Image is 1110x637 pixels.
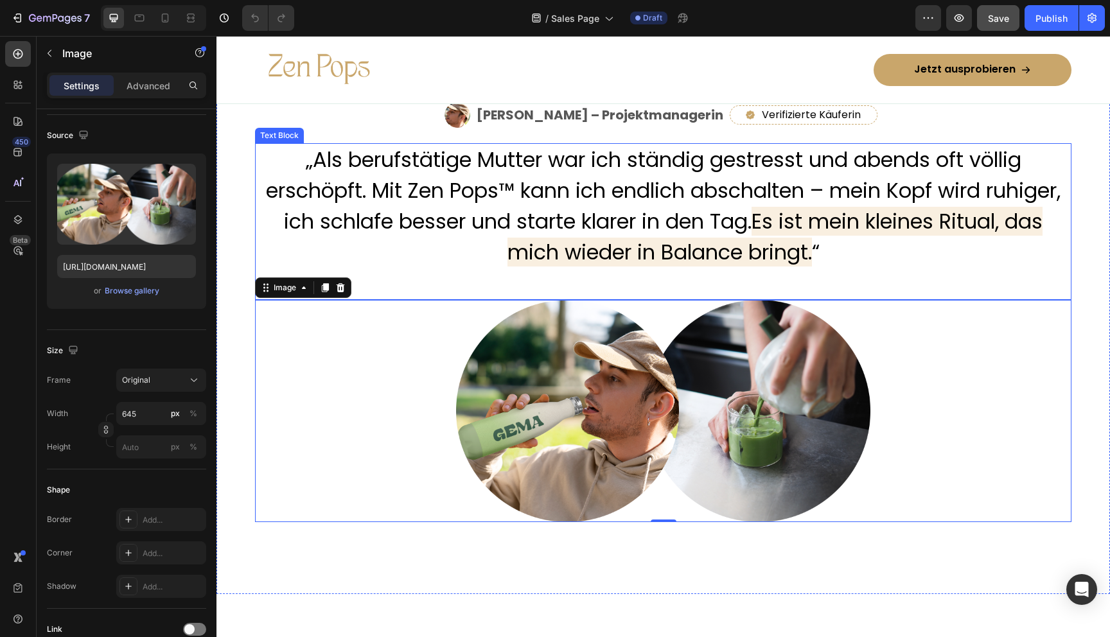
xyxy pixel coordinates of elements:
div: % [189,408,197,419]
div: Border [47,514,72,525]
p: Image [62,46,172,61]
span: Draft [643,12,662,24]
input: px% [116,435,206,458]
div: Shape [47,484,70,496]
button: % [168,406,183,421]
div: Add... [143,514,203,526]
div: Source [47,127,91,144]
div: px [171,408,180,419]
p: Settings [64,79,100,92]
button: Original [116,369,206,392]
div: Beta [10,235,31,245]
div: px [171,441,180,453]
div: Browse gallery [105,285,159,297]
label: Height [47,441,71,453]
p: Advanced [127,79,170,92]
button: Save [977,5,1019,31]
button: px [186,406,201,421]
span: / [545,12,549,25]
span: Es ist mein kleines Ritual, das mich wieder in Balance bringt. [291,171,827,231]
img: gempages_579016672157893141-b31370b3-4d9d-41e3-92f7-66bc566028fe.png [228,66,254,92]
div: Undo/Redo [242,5,294,31]
iframe: Design area [216,36,1110,637]
div: 450 [12,137,31,147]
p: 7 [84,10,90,26]
img: preview-image [57,164,196,245]
div: Corner [47,547,73,559]
div: Add... [143,548,203,559]
input: https://example.com/image.jpg [57,255,196,278]
input: px% [116,402,206,425]
img: gempages_579016672157893141-41619b0b-d37f-4ef2-a504-963c840e3e21.png [240,264,654,486]
p: „Als berufstätige Mutter war ich ständig gestresst und abends oft völlig erschöpft. Mit Zen Pops™... [40,109,854,232]
div: Open Intercom Messenger [1066,574,1097,605]
span: Save [988,13,1009,24]
div: Image [55,246,82,257]
button: 7 [5,5,96,31]
span: or [94,283,101,299]
span: Sales Page [551,12,599,25]
button: % [168,439,183,455]
div: Add... [143,581,203,593]
div: Link [47,624,62,635]
div: % [189,441,197,453]
button: px [186,439,201,455]
label: Width [47,408,68,419]
span: Original [122,374,150,386]
button: Publish [1025,5,1079,31]
button: Browse gallery [104,284,160,297]
div: Size [47,342,81,360]
strong: [PERSON_NAME] – Projektmanagerin [260,70,507,88]
label: Frame [47,374,71,386]
div: Publish [1035,12,1068,25]
p: Verifizierte Käuferin [545,71,644,87]
div: Text Block [41,94,85,105]
div: Shadow [47,580,76,592]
